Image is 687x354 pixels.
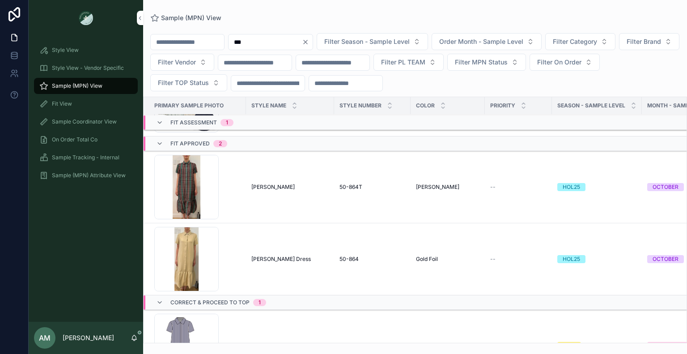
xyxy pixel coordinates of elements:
[158,78,209,87] span: Filter TOP Status
[302,38,313,46] button: Clear
[251,342,329,350] a: [PERSON_NAME]
[339,256,359,263] span: 50-864
[416,102,435,109] span: Color
[170,140,210,147] span: Fit Approved
[52,82,102,90] span: Sample (MPN) View
[34,132,138,148] a: On Order Total Co
[653,255,679,263] div: OCTOBER
[416,342,475,350] span: royal blue bengal stripe
[563,183,580,191] div: HOL25
[52,136,98,143] span: On Order Total Co
[557,183,636,191] a: HOL25
[251,342,295,350] span: [PERSON_NAME]
[170,299,250,306] span: Correct & Proceed to TOP
[490,183,496,191] span: --
[490,256,496,263] span: --
[339,342,405,350] a: 50-864
[373,54,444,71] button: Select Button
[416,256,479,263] a: Gold Foil
[251,102,286,109] span: Style Name
[381,58,425,67] span: Filter PL TEAM
[79,11,93,25] img: App logo
[439,37,523,46] span: Order Month - Sample Level
[339,342,359,350] span: 50-864
[52,47,79,54] span: Style View
[530,54,600,71] button: Select Button
[34,42,138,58] a: Style View
[339,256,405,263] a: 50-864
[563,255,580,263] div: HOL25
[219,140,222,147] div: 2
[537,58,581,67] span: Filter On Order
[490,342,496,350] span: --
[557,255,636,263] a: HOL25
[490,102,515,109] span: PRIORITY
[52,100,72,107] span: Fit View
[158,58,196,67] span: Filter Vendor
[39,333,51,343] span: AM
[627,37,661,46] span: Filter Brand
[34,167,138,183] a: Sample (MPN) Attribute View
[317,33,428,50] button: Select Button
[545,33,615,50] button: Select Button
[251,183,329,191] a: [PERSON_NAME]
[416,183,479,191] a: [PERSON_NAME]
[52,118,117,125] span: Sample Coordinator View
[150,74,227,91] button: Select Button
[170,119,217,126] span: Fit Assessment
[150,54,214,71] button: Select Button
[34,149,138,166] a: Sample Tracking - Internal
[259,299,261,306] div: 1
[339,183,405,191] a: 50-864T
[251,183,295,191] span: [PERSON_NAME]
[553,37,597,46] span: Filter Category
[339,183,362,191] span: 50-864T
[653,342,682,350] div: DECEMBER
[52,64,124,72] span: Style View - Vendor Specific
[52,172,126,179] span: Sample (MPN) Attribute View
[416,183,459,191] span: [PERSON_NAME]
[161,13,221,22] span: Sample (MPN) View
[563,342,576,350] div: RE26
[490,183,547,191] a: --
[490,256,547,263] a: --
[455,58,508,67] span: Filter MPN Status
[154,102,224,109] span: PRIMARY SAMPLE PHOTO
[29,36,143,195] div: scrollable content
[416,256,438,263] span: Gold Foil
[34,78,138,94] a: Sample (MPN) View
[34,96,138,112] a: Fit View
[324,37,410,46] span: Filter Season - Sample Level
[34,114,138,130] a: Sample Coordinator View
[619,33,679,50] button: Select Button
[63,333,114,342] p: [PERSON_NAME]
[251,256,311,263] span: [PERSON_NAME] Dress
[34,60,138,76] a: Style View - Vendor Specific
[490,342,547,350] a: --
[653,183,679,191] div: OCTOBER
[251,256,329,263] a: [PERSON_NAME] Dress
[557,102,625,109] span: Season - Sample Level
[557,342,636,350] a: RE26
[52,154,119,161] span: Sample Tracking - Internal
[339,102,382,109] span: Style Number
[432,33,542,50] button: Select Button
[416,342,479,350] a: royal blue bengal stripe
[150,13,221,22] a: Sample (MPN) View
[226,119,228,126] div: 1
[447,54,526,71] button: Select Button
